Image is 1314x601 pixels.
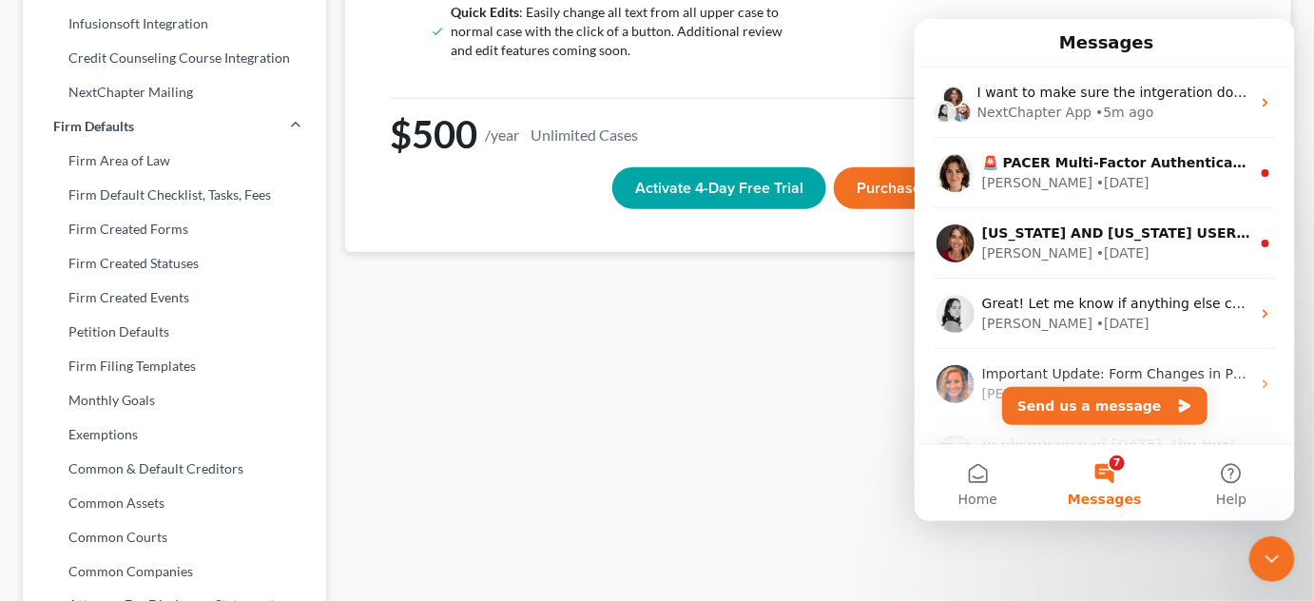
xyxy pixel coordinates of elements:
[44,474,83,487] span: Home
[23,246,326,281] a: Firm Created Statuses
[68,154,178,174] div: [PERSON_NAME]
[22,276,60,314] img: Profile image for Lindsey
[22,205,60,243] img: Profile image for Katie
[23,7,326,41] a: Infusionsoft Integration
[181,84,239,104] div: • 5m ago
[23,520,326,554] a: Common Courts
[23,315,326,349] a: Petition Defaults
[23,554,326,589] a: Common Companies
[22,417,60,455] img: Profile image for James
[486,126,520,143] small: /year
[1249,536,1295,582] iframe: Intercom live chat
[53,117,134,136] span: Firm Defaults
[528,123,643,146] small: Unlimited Cases
[182,295,235,315] div: • [DATE]
[23,212,326,246] a: Firm Created Forms
[452,4,520,20] strong: Quick Edits
[301,474,332,487] span: Help
[22,346,60,384] img: Profile image for Kelly
[23,452,326,486] a: Common & Default Creditors
[612,167,826,209] button: Activate 4-Day Free Trial
[182,224,235,244] div: • [DATE]
[452,3,792,60] li: : Easily change all text from all upper case to normal case with the click of a button. Additiona...
[23,75,326,109] a: NextChapter Mailing
[22,135,60,173] img: Profile image for Emma
[182,154,235,174] div: • [DATE]
[23,383,326,417] a: Monthly Goals
[126,426,253,502] button: Messages
[68,365,178,385] div: [PERSON_NAME]
[23,349,326,383] a: Firm Filing Templates
[68,224,178,244] div: [PERSON_NAME]
[23,178,326,212] a: Firm Default Checklist, Tasks, Fees
[834,167,1023,209] button: Purchase MyChapter
[63,66,614,81] span: I want to make sure the intgeration doesn't cause our subscription fee to increase.
[68,277,576,292] span: Great! Let me know if anything else comes up and I'm happy to investigate!
[254,426,380,502] button: Help
[915,19,1295,521] iframe: Intercom live chat
[23,109,326,144] a: Firm Defaults
[391,114,1246,155] h1: $500
[23,144,326,178] a: Firm Area of Law
[63,84,177,104] div: NextChapter App
[87,368,293,406] button: Send us a message
[68,295,178,315] div: [PERSON_NAME]
[23,41,326,75] a: Credit Counseling Course Integration
[23,281,326,315] a: Firm Created Events
[153,474,226,487] span: Messages
[23,417,326,452] a: Exemptions
[182,365,235,385] div: • [DATE]
[23,486,326,520] a: Common Assets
